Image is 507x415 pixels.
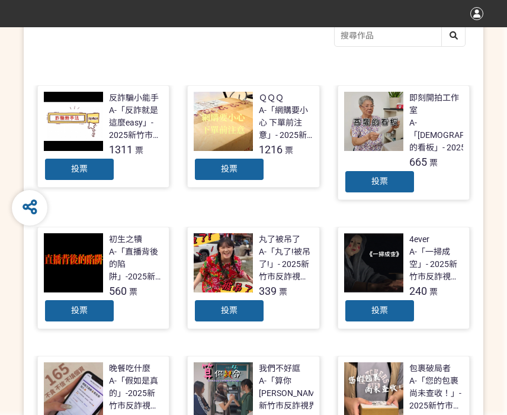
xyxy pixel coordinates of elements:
[409,92,464,117] div: 即刻開拍工作室
[221,164,238,173] span: 投票
[409,246,464,283] div: A-「一掃成空」- 2025新竹市反詐視界影片徵件
[135,146,143,155] span: 票
[109,246,163,283] div: A-「直播背後的陷阱」-2025新竹市反詐視界影片徵件
[259,246,313,283] div: A-「丸了!被吊了!」- 2025新竹市反詐視界影片徵件
[285,146,293,155] span: 票
[129,287,137,297] span: 票
[109,92,159,104] div: 反詐騙小能手
[259,362,300,375] div: 我們不好誆
[409,156,427,168] span: 665
[109,362,150,375] div: 晚餐吃什麼
[221,305,238,315] span: 投票
[109,104,163,141] div: A-「反詐就是這麼easy」- 2025新竹市反詐視界影片徵件
[279,287,287,297] span: 票
[409,233,429,246] div: 4ever
[429,158,438,168] span: 票
[109,375,163,412] div: A-「假如是真的」-2025新竹市反詐視界影片徵件
[409,375,464,412] div: A-「您的包裹 尚未查收！」- 2025新竹市反詐視界影片徵件
[429,287,438,297] span: 票
[71,305,88,315] span: 投票
[259,233,300,246] div: 丸了被吊了
[71,164,88,173] span: 投票
[409,117,504,154] div: A-「[DEMOGRAPHIC_DATA]的看板」- 2025新竹市反詐視界影片徵件
[259,143,283,156] span: 1216
[409,362,451,375] div: 包裹破局者
[259,104,313,141] div: A-「網購要小心 下單前注意」- 2025新竹市反詐視界影片徵件
[259,375,352,412] div: A-「算你[PERSON_NAME]」-2025新竹市反詐視界影片徵件
[338,85,470,200] a: 即刻開拍工作室A-「[DEMOGRAPHIC_DATA]的看板」- 2025新竹市反詐視界影片徵件665票投票
[37,227,170,329] a: 初生之犢A-「直播背後的陷阱」-2025新竹市反詐視界影片徵件560票投票
[259,285,277,297] span: 339
[109,233,142,246] div: 初生之犢
[371,305,388,315] span: 投票
[37,85,170,188] a: 反詐騙小能手A-「反詐就是這麼easy」- 2025新竹市反詐視界影片徵件1311票投票
[338,227,470,329] a: 4everA-「一掃成空」- 2025新竹市反詐視界影片徵件240票投票
[187,85,320,188] a: ＱＱＱA-「網購要小心 下單前注意」- 2025新竹市反詐視界影片徵件1216票投票
[109,143,133,156] span: 1311
[109,285,127,297] span: 560
[371,176,388,186] span: 投票
[259,92,284,104] div: ＱＱＱ
[335,25,465,46] input: 搜尋作品
[187,227,320,329] a: 丸了被吊了A-「丸了!被吊了!」- 2025新竹市反詐視界影片徵件339票投票
[409,285,427,297] span: 240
